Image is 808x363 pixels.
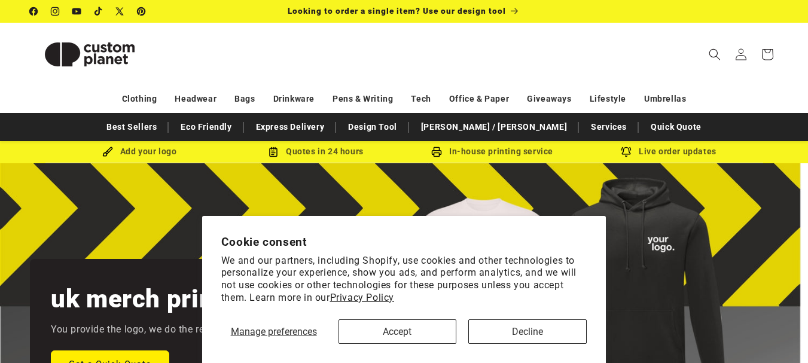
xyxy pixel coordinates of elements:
div: In-house printing service [404,144,581,159]
a: Umbrellas [644,89,686,109]
a: Quick Quote [645,117,708,138]
h2: uk merch printing. [51,283,267,315]
a: Custom Planet [26,23,154,86]
a: Eco Friendly [175,117,237,138]
a: Privacy Policy [330,292,394,303]
img: In-house printing [431,147,442,157]
img: Custom Planet [30,28,150,81]
p: We and our partners, including Shopify, use cookies and other technologies to personalize your ex... [221,255,587,304]
div: Add your logo [51,144,228,159]
img: Brush Icon [102,147,113,157]
div: Live order updates [581,144,757,159]
a: [PERSON_NAME] / [PERSON_NAME] [415,117,573,138]
button: Accept [339,319,457,344]
button: Manage preferences [221,319,327,344]
a: Headwear [175,89,217,109]
img: Order Updates Icon [268,147,279,157]
button: Decline [468,319,587,344]
a: Drinkware [273,89,315,109]
div: Quotes in 24 hours [228,144,404,159]
a: Lifestyle [590,89,626,109]
a: Giveaways [527,89,571,109]
a: Clothing [122,89,157,109]
span: Manage preferences [231,326,317,337]
a: Design Tool [342,117,403,138]
p: You provide the logo, we do the rest. [51,321,215,338]
span: Looking to order a single item? Use our design tool [288,6,506,16]
summary: Search [702,41,728,68]
a: Tech [411,89,431,109]
a: Office & Paper [449,89,509,109]
a: Pens & Writing [333,89,393,109]
img: Order updates [621,147,632,157]
a: Best Sellers [100,117,163,138]
h2: Cookie consent [221,235,587,249]
a: Services [585,117,633,138]
a: Express Delivery [250,117,331,138]
a: Bags [234,89,255,109]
